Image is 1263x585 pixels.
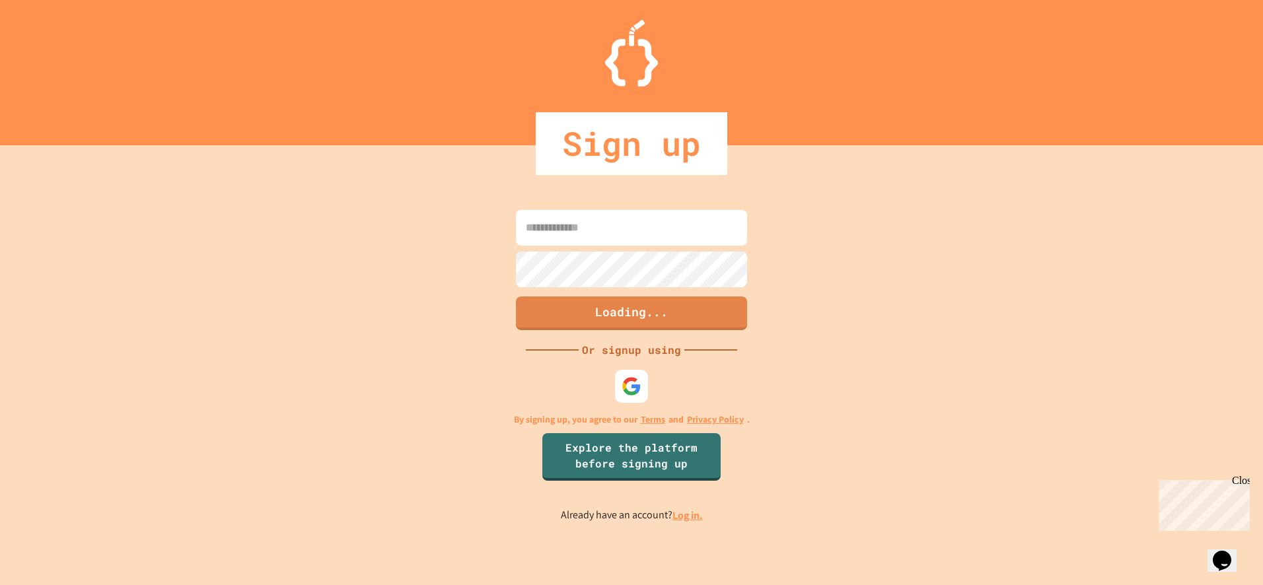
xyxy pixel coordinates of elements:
iframe: chat widget [1153,475,1250,531]
a: Log in. [672,508,703,522]
div: Or signup using [579,342,684,358]
iframe: chat widget [1208,532,1250,572]
div: Chat with us now!Close [5,5,91,84]
button: Loading... [516,296,747,330]
a: Explore the platform before signing up [542,433,721,481]
img: Logo.svg [605,20,658,86]
img: google-icon.svg [622,376,641,396]
a: Terms [641,413,665,427]
a: Privacy Policy [687,413,744,427]
div: Sign up [536,112,727,175]
p: By signing up, you agree to our and . [514,413,750,427]
p: Already have an account? [561,507,703,524]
